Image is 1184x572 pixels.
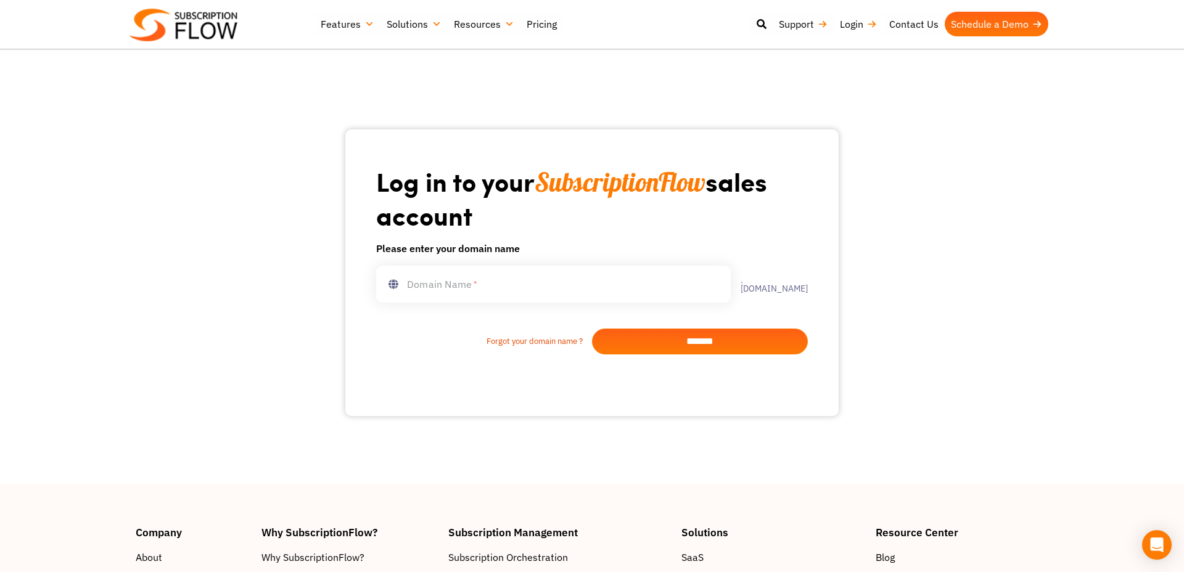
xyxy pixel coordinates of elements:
a: Forgot your domain name ? [376,335,592,348]
a: Login [834,12,883,36]
h4: Resource Center [876,527,1048,537]
span: Why SubscriptionFlow? [261,550,364,565]
label: .[DOMAIN_NAME] [731,276,808,293]
span: SubscriptionFlow [535,166,705,198]
a: Pricing [520,12,563,36]
span: Blog [876,550,895,565]
a: Solutions [380,12,448,36]
h1: Log in to your sales account [376,165,808,231]
span: SaaS [681,550,704,565]
a: Support [773,12,834,36]
a: About [136,550,249,565]
a: Resources [448,12,520,36]
span: Subscription Orchestration [448,550,568,565]
h4: Why SubscriptionFlow? [261,527,437,537]
a: Why SubscriptionFlow? [261,550,437,565]
a: Blog [876,550,1048,565]
a: Features [314,12,380,36]
div: Open Intercom Messenger [1142,530,1172,560]
a: Subscription Orchestration [448,550,669,565]
h4: Solutions [681,527,863,537]
a: SaaS [681,550,863,565]
a: Schedule a Demo [945,12,1048,36]
h6: Please enter your domain name [376,241,808,256]
h4: Subscription Management [448,527,669,537]
span: About [136,550,162,565]
a: Contact Us [883,12,945,36]
img: Subscriptionflow [129,9,237,41]
h4: Company [136,527,249,537]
